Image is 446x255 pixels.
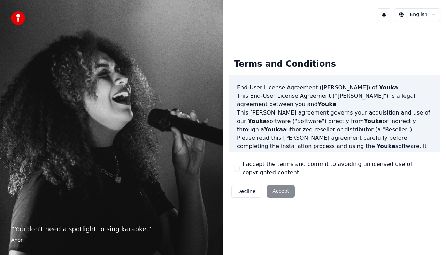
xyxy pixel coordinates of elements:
p: “ You don't need a spotlight to sing karaoke. ” [11,224,212,234]
span: Youka [364,118,383,124]
p: This [PERSON_NAME] agreement governs your acquisition and use of our software ("Software") direct... [237,109,432,134]
label: I accept the terms and commit to avoiding unlicensed use of copyrighted content [243,160,435,177]
span: Youka [379,84,398,91]
img: youka [11,11,25,25]
span: Youka [377,143,395,150]
div: Terms and Conditions [229,53,341,75]
span: Youka [248,118,267,124]
span: Youka [318,101,337,108]
button: Decline [231,185,261,198]
h3: End-User License Agreement ([PERSON_NAME]) of [237,83,432,92]
p: This End-User License Agreement ("[PERSON_NAME]") is a legal agreement between you and [237,92,432,109]
p: Please read this [PERSON_NAME] agreement carefully before completing the installation process and... [237,134,432,167]
span: Youka [317,151,336,158]
footer: Anon [11,237,212,244]
span: Youka [264,126,283,133]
